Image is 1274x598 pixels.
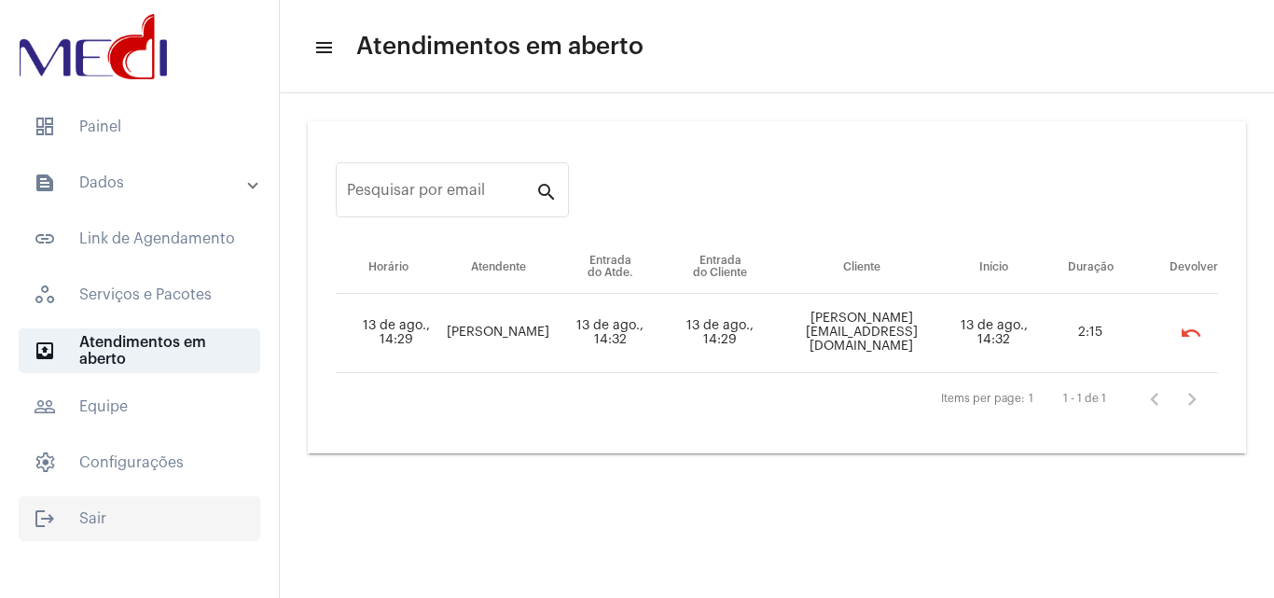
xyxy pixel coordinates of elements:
[19,384,260,429] span: Equipe
[776,294,948,373] td: [PERSON_NAME][EMAIL_ADDRESS][DOMAIN_NAME]
[19,496,260,541] span: Sair
[941,393,1025,405] div: Items per page:
[556,242,665,294] th: Entrada do Atde.
[19,440,260,485] span: Configurações
[556,294,665,373] td: 13 de ago., 14:32
[1040,242,1142,294] th: Duração
[34,508,56,530] mat-icon: sidenav icon
[948,242,1040,294] th: Início
[34,116,56,138] span: sidenav icon
[34,172,249,194] mat-panel-title: Dados
[34,284,56,306] span: sidenav icon
[313,36,332,59] mat-icon: sidenav icon
[1040,294,1142,373] td: 2:15
[356,32,644,62] span: Atendimentos em aberto
[19,104,260,149] span: Painel
[19,328,260,373] span: Atendimentos em aberto
[948,294,1040,373] td: 13 de ago., 14:32
[11,160,279,205] mat-expansion-panel-header: sidenav iconDados
[34,396,56,418] mat-icon: sidenav icon
[336,242,440,294] th: Horário
[19,272,260,317] span: Serviços e Pacotes
[34,172,56,194] mat-icon: sidenav icon
[1148,314,1218,352] mat-chip-list: selection
[776,242,948,294] th: Cliente
[1180,322,1202,344] mat-icon: undo
[1063,393,1106,405] div: 1 - 1 de 1
[1136,381,1173,418] button: Página anterior
[440,242,556,294] th: Atendente
[15,9,172,84] img: d3a1b5fa-500b-b90f-5a1c-719c20e9830b.png
[535,180,558,202] mat-icon: search
[665,242,776,294] th: Entrada do Cliente
[1142,242,1218,294] th: Devolver
[34,452,56,474] span: sidenav icon
[347,186,535,202] input: Pesquisar por email
[34,228,56,250] mat-icon: sidenav icon
[1029,393,1033,405] div: 1
[19,216,260,261] span: Link de Agendamento
[665,294,776,373] td: 13 de ago., 14:29
[34,340,56,362] mat-icon: sidenav icon
[1173,381,1211,418] button: Próxima página
[336,294,440,373] td: 13 de ago., 14:29
[440,294,556,373] td: [PERSON_NAME]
